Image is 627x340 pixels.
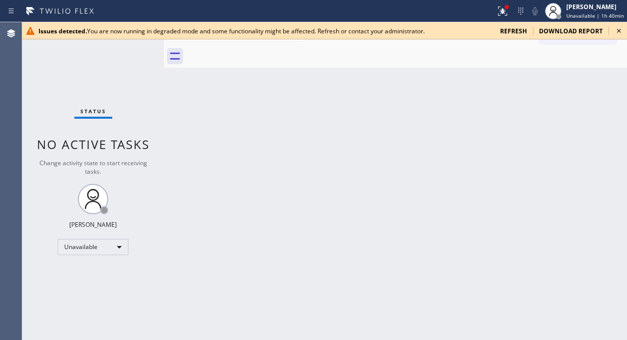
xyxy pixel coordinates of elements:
[500,27,527,35] span: refresh
[566,12,624,19] span: Unavailable | 1h 40min
[69,220,117,229] div: [PERSON_NAME]
[80,108,106,115] span: Status
[58,239,128,255] div: Unavailable
[38,27,87,35] b: Issues detected.
[566,3,624,11] div: [PERSON_NAME]
[39,159,147,176] span: Change activity state to start receiving tasks.
[539,27,603,35] span: download report
[528,4,542,18] button: Mute
[38,27,492,35] div: You are now running in degraded mode and some functionality might be affected. Refresh or contact...
[37,136,150,153] span: No active tasks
